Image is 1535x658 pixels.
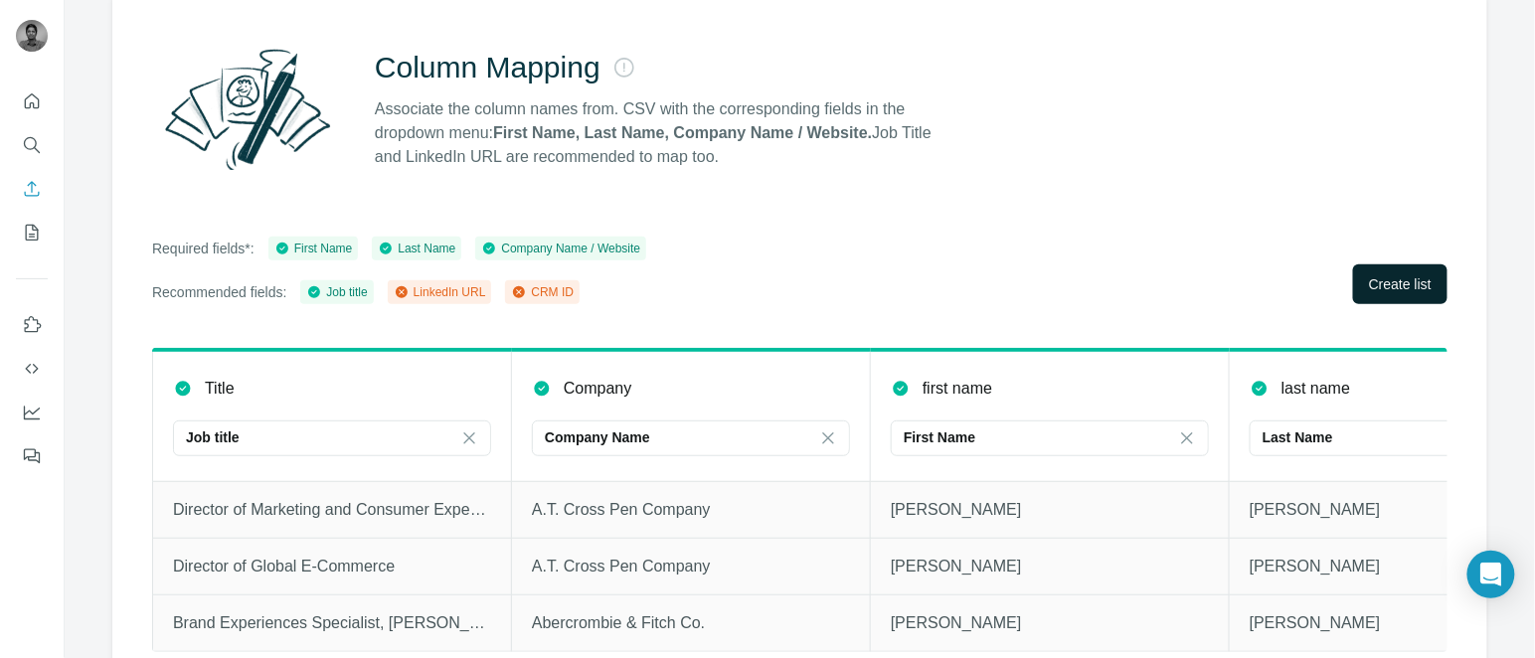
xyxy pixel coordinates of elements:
p: Company Name [545,427,650,447]
button: Use Surfe on LinkedIn [16,307,48,343]
p: [PERSON_NAME] [891,611,1209,635]
button: Dashboard [16,395,48,430]
button: My lists [16,215,48,250]
p: [PERSON_NAME] [891,498,1209,522]
p: Required fields*: [152,239,255,258]
h2: Column Mapping [375,50,600,85]
p: Associate the column names from. CSV with the corresponding fields in the dropdown menu: Job Titl... [375,97,949,169]
div: First Name [274,240,353,257]
button: Quick start [16,83,48,119]
button: Use Surfe API [16,351,48,387]
button: Create list [1353,264,1448,304]
div: Open Intercom Messenger [1467,551,1515,598]
p: Job title [186,427,240,447]
div: LinkedIn URL [394,283,486,301]
p: A.T. Cross Pen Company [532,498,850,522]
p: Director of Marketing and Consumer Experience [173,498,491,522]
div: Last Name [378,240,455,257]
p: Abercrombie & Fitch Co. [532,611,850,635]
p: last name [1281,377,1350,401]
p: [PERSON_NAME] [891,555,1209,578]
p: Director of Global E-Commerce [173,555,491,578]
p: Recommended fields: [152,282,286,302]
button: Search [16,127,48,163]
div: Company Name / Website [481,240,640,257]
div: CRM ID [511,283,574,301]
p: Company [564,377,631,401]
span: Create list [1369,274,1432,294]
p: first name [923,377,992,401]
p: Title [205,377,235,401]
button: Enrich CSV [16,171,48,207]
p: Brand Experiences Specialist, [PERSON_NAME] [173,611,491,635]
p: A.T. Cross Pen Company [532,555,850,578]
img: Avatar [16,20,48,52]
p: First Name [904,427,975,447]
strong: First Name, Last Name, Company Name / Website. [493,124,872,141]
p: Last Name [1263,427,1333,447]
img: Surfe Illustration - Column Mapping [152,38,343,181]
button: Feedback [16,438,48,474]
div: Job title [306,283,367,301]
